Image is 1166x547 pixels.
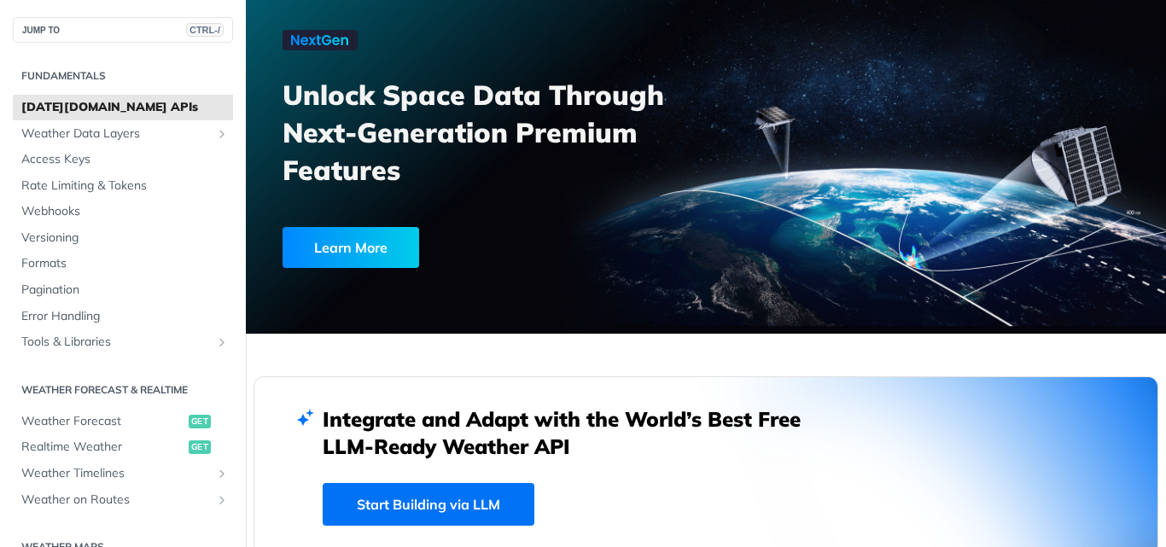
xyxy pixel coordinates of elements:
h2: Weather Forecast & realtime [13,382,233,398]
span: Rate Limiting & Tokens [21,177,229,195]
a: Weather TimelinesShow subpages for Weather Timelines [13,461,233,486]
a: Learn More [283,227,636,268]
a: Access Keys [13,147,233,172]
button: Show subpages for Weather Timelines [215,467,229,480]
span: Weather Timelines [21,465,211,482]
a: Rate Limiting & Tokens [13,173,233,199]
button: Show subpages for Weather on Routes [215,493,229,507]
a: Start Building via LLM [323,483,534,526]
span: Weather Forecast [21,413,184,430]
h2: Fundamentals [13,68,233,84]
a: Error Handling [13,304,233,329]
span: Pagination [21,282,229,299]
a: Weather on RoutesShow subpages for Weather on Routes [13,487,233,513]
button: Show subpages for Tools & Libraries [215,335,229,349]
span: Weather Data Layers [21,125,211,143]
span: Weather on Routes [21,492,211,509]
a: Realtime Weatherget [13,434,233,460]
span: get [189,415,211,428]
span: Access Keys [21,151,229,168]
div: Learn More [283,227,419,268]
a: Weather Forecastget [13,409,233,434]
img: NextGen [283,30,358,50]
span: Realtime Weather [21,439,184,456]
button: JUMP TOCTRL-/ [13,17,233,43]
button: Show subpages for Weather Data Layers [215,127,229,141]
h3: Unlock Space Data Through Next-Generation Premium Features [283,76,725,189]
span: Error Handling [21,308,229,325]
a: Webhooks [13,199,233,224]
a: Formats [13,251,233,276]
a: Pagination [13,277,233,303]
h2: Integrate and Adapt with the World’s Best Free LLM-Ready Weather API [323,405,826,460]
a: Weather Data LayersShow subpages for Weather Data Layers [13,121,233,147]
a: Versioning [13,225,233,251]
span: get [189,440,211,454]
a: [DATE][DOMAIN_NAME] APIs [13,95,233,120]
span: CTRL-/ [186,23,224,37]
span: Tools & Libraries [21,334,211,351]
a: Tools & LibrariesShow subpages for Tools & Libraries [13,329,233,355]
span: Formats [21,255,229,272]
span: Webhooks [21,203,229,220]
span: [DATE][DOMAIN_NAME] APIs [21,99,229,116]
span: Versioning [21,230,229,247]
